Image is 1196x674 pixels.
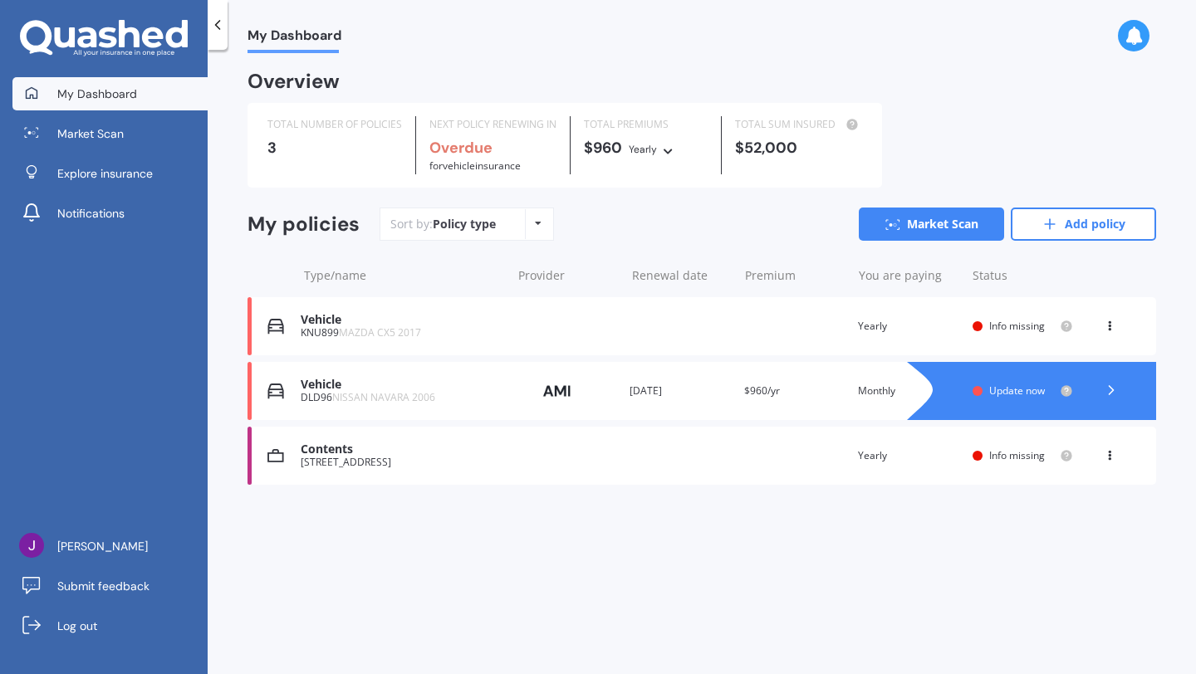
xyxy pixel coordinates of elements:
a: Log out [12,609,208,642]
a: Market Scan [859,208,1004,241]
div: Yearly [858,318,958,335]
div: NEXT POLICY RENEWING IN [429,116,556,133]
img: ACg8ocLZM-ae0hwVXUowGa1isRJ_tl_nvRFKbWr0Ynxf0czPdPzexw=s96-c [19,533,44,558]
img: Vehicle [267,383,284,399]
a: My Dashboard [12,77,208,110]
div: Provider [518,267,619,284]
span: [PERSON_NAME] [57,538,148,554]
div: Vehicle [301,378,502,392]
div: TOTAL PREMIUMS [584,116,708,133]
span: My Dashboard [248,27,341,50]
b: Overdue [429,138,493,158]
div: TOTAL NUMBER OF POLICIES [267,116,402,133]
div: DLD96 [301,392,502,403]
div: Policy type [433,216,496,232]
img: Vehicle [267,318,284,335]
div: KNU899 [301,327,502,339]
a: Submit feedback [12,569,208,603]
div: TOTAL SUM INSURED [735,116,862,133]
span: Info missing [989,319,1045,333]
div: [DATE] [630,383,730,399]
span: My Dashboard [57,85,137,102]
a: Market Scan [12,117,208,150]
div: [STREET_ADDRESS] [301,457,502,468]
span: $960/yr [744,383,780,398]
span: Info missing [989,448,1045,462]
img: AMI [516,375,599,407]
img: Contents [267,447,284,464]
div: Contents [301,442,502,457]
div: Yearly [629,141,657,158]
div: Yearly [858,447,958,464]
a: Explore insurance [12,157,208,190]
div: $960 [584,139,708,158]
div: Type/name [304,267,505,284]
div: Sort by: [390,216,496,232]
a: Notifications [12,197,208,230]
span: Explore insurance [57,165,153,182]
div: 3 [267,139,402,156]
span: Notifications [57,205,125,222]
span: Log out [57,618,97,634]
span: Submit feedback [57,578,149,594]
div: You are paying [859,267,959,284]
span: Update now [989,383,1045,398]
div: Overview [248,73,340,90]
span: Market Scan [57,125,124,142]
span: MAZDA CX5 2017 [339,325,421,339]
div: Monthly [858,383,958,399]
div: $52,000 [735,139,862,156]
a: [PERSON_NAME] [12,530,208,563]
div: Premium [745,267,846,284]
div: Status [973,267,1073,284]
div: Renewal date [632,267,733,284]
div: My policies [248,212,360,237]
span: for Vehicle insurance [429,159,521,173]
span: NISSAN NAVARA 2006 [332,390,435,404]
a: Add policy [1011,208,1156,241]
div: Vehicle [301,313,502,327]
